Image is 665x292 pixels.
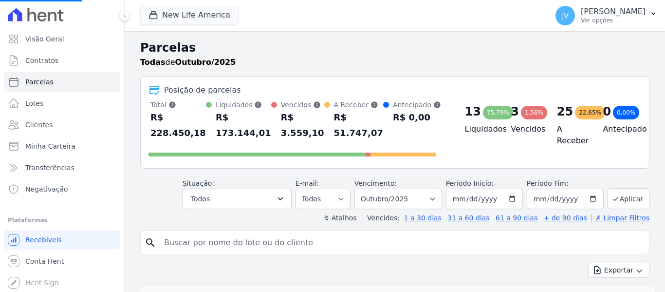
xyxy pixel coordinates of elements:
span: Todos [191,193,210,205]
strong: Outubro/2025 [175,58,236,67]
div: A Receber [334,100,383,110]
span: Negativação [25,184,68,194]
label: Período Fim: [527,178,604,189]
div: 75,79% [483,106,513,119]
button: Exportar [588,263,649,278]
a: Minha Carteira [4,136,120,156]
h4: Antecipado [603,123,633,135]
div: Liquidados [216,100,271,110]
span: Contratos [25,56,58,65]
div: R$ 3.559,10 [281,110,324,141]
span: Visão Geral [25,34,64,44]
button: JV [PERSON_NAME] Ver opções [548,2,665,29]
div: Antecipado [393,100,441,110]
a: 61 a 90 dias [496,214,537,222]
div: Plataformas [8,214,116,226]
div: 13 [465,104,481,119]
h4: Vencidos [511,123,541,135]
span: Conta Hent [25,256,64,266]
a: Negativação [4,179,120,199]
label: ↯ Atalhos [323,214,356,222]
a: Clientes [4,115,120,135]
div: 25 [557,104,573,119]
button: New Life America [140,6,239,24]
a: 31 a 60 dias [447,214,489,222]
button: Todos [183,189,292,209]
a: ✗ Limpar Filtros [591,214,649,222]
div: 0 [603,104,611,119]
div: 22,65% [575,106,605,119]
span: Recebíveis [25,235,62,245]
label: Vencidos: [363,214,400,222]
span: Transferências [25,163,74,173]
div: Posição de parcelas [164,84,241,96]
p: Ver opções [581,17,646,24]
div: Total [150,100,206,110]
a: Conta Hent [4,252,120,271]
span: Minha Carteira [25,141,75,151]
i: search [145,237,156,249]
a: Contratos [4,51,120,70]
p: [PERSON_NAME] [581,7,646,17]
button: Aplicar [608,188,649,209]
div: 0,00% [613,106,639,119]
div: 3 [511,104,519,119]
a: Visão Geral [4,29,120,49]
div: R$ 0,00 [393,110,441,125]
label: Situação: [183,179,214,187]
span: Lotes [25,98,44,108]
a: Parcelas [4,72,120,92]
div: R$ 51.747,07 [334,110,383,141]
label: Vencimento: [354,179,397,187]
a: 1 a 30 dias [404,214,442,222]
span: Clientes [25,120,53,130]
span: JV [562,12,569,19]
h4: A Receber [557,123,588,147]
input: Buscar por nome do lote ou do cliente [158,233,645,253]
p: de [140,57,236,68]
label: Período Inicío: [446,179,494,187]
h2: Parcelas [140,39,649,57]
a: + de 90 dias [544,214,587,222]
strong: Todas [140,58,166,67]
a: Lotes [4,94,120,113]
div: R$ 228.450,18 [150,110,206,141]
div: R$ 173.144,01 [216,110,271,141]
label: E-mail: [296,179,319,187]
a: Recebíveis [4,230,120,250]
a: Transferências [4,158,120,177]
h4: Liquidados [465,123,496,135]
div: 1,56% [521,106,547,119]
div: Vencidos [281,100,324,110]
span: Parcelas [25,77,54,87]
